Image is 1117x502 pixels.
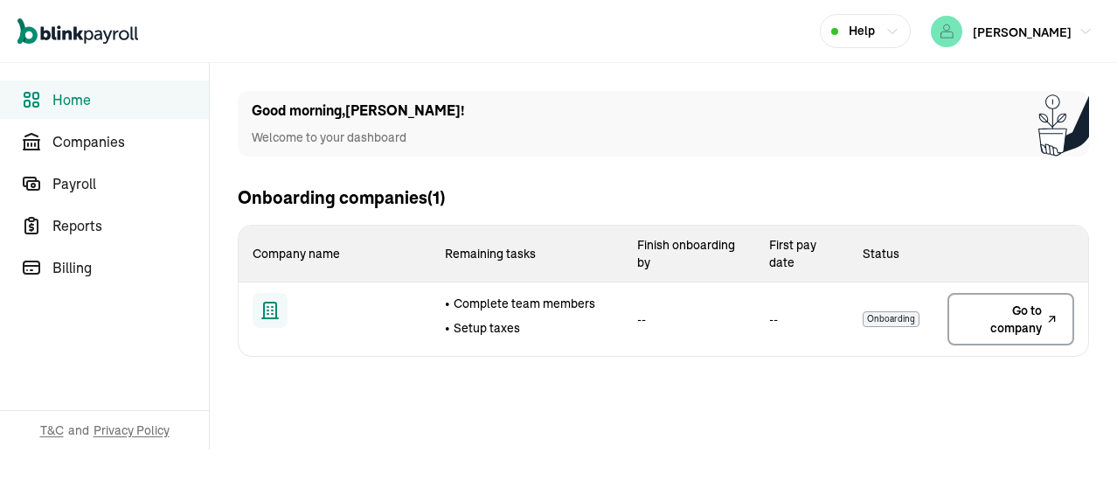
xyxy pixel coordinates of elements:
span: Payroll [52,173,209,194]
span: Help [849,22,875,40]
span: Home [52,89,209,110]
img: Plant illustration [1038,91,1089,157]
span: Privacy Policy [94,422,170,439]
h2: Onboarding companies (1) [238,185,445,211]
span: Go to company [963,302,1042,337]
span: Setup taxes [454,319,520,337]
span: Complete team members [454,295,595,312]
span: Onboarding [863,311,919,327]
th: Company name [239,226,431,282]
p: Welcome to your dashboard [252,129,465,147]
iframe: Chat Widget [1030,418,1117,502]
span: Billing [52,257,209,278]
span: • [445,319,450,337]
button: Help [820,14,911,48]
td: -- [755,282,849,357]
span: • [445,295,450,312]
span: and [68,422,89,439]
th: Finish onboarding by [623,226,755,282]
td: -- [623,282,755,357]
a: Go to company [947,293,1074,345]
button: [PERSON_NAME] [924,12,1100,51]
nav: Global [17,6,138,57]
span: [PERSON_NAME] [973,24,1072,40]
span: T&C [40,422,64,439]
span: Reports [52,215,209,236]
th: Remaining tasks [431,226,623,282]
h1: Good morning , [PERSON_NAME] ! [252,101,465,122]
span: Companies [52,131,209,152]
th: First pay date [755,226,849,282]
th: Status [849,226,933,282]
